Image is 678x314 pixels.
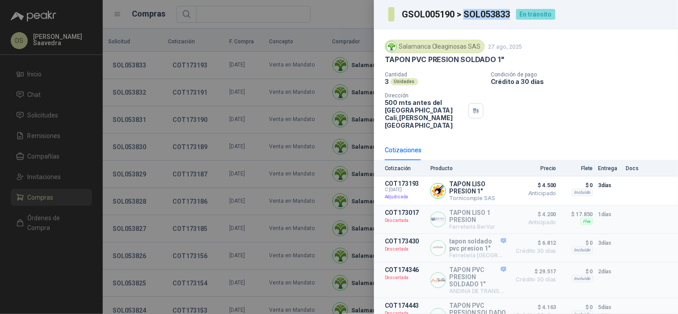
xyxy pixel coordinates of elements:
img: Company Logo [387,42,396,51]
span: C: [DATE] [385,187,425,193]
p: Tornicomple SAS [450,195,506,201]
p: Entrega [598,165,621,172]
p: $ 0 [562,302,593,313]
div: Unidades [391,78,418,85]
span: Anticipado [512,191,556,196]
span: Crédito 30 días [512,277,556,282]
span: $ 29.517 [512,266,556,277]
p: Cantidad [385,71,484,78]
img: Company Logo [431,184,446,198]
p: COT173193 [385,180,425,187]
p: TAPON LISO PRESION 1" [450,180,506,195]
span: Anticipado [512,220,556,225]
div: Flex [581,218,593,225]
div: Incluido [572,189,593,196]
p: 5 días [598,302,621,313]
p: COT174443 [385,302,425,309]
p: COT173430 [385,238,425,245]
p: Descartada [385,273,425,282]
p: Cotización [385,165,425,172]
p: 27 ago, 2025 [488,43,522,50]
p: Ferreteria BerVar [450,223,506,230]
p: Producto [430,165,506,172]
p: TAPON PVC PRESION SOLDADO 1" [450,266,506,288]
div: Incluido [572,275,593,282]
p: TAPON PVC PRESION SOLDADO 1" [385,55,505,64]
div: Incluido [572,247,593,254]
span: $ 4.163 [512,302,556,313]
p: Descartada [385,216,425,225]
p: Descartada [385,245,425,254]
img: Company Logo [431,273,446,288]
p: 1 días [598,209,621,220]
img: Company Logo [431,241,446,255]
p: 2 días [598,266,621,277]
p: $ 0 [562,266,593,277]
p: Condición de pago [491,71,674,78]
img: Company Logo [431,212,446,227]
p: Crédito a 30 días [491,78,674,85]
p: TAPON LISO 1 PRESION [450,209,506,223]
div: Cotizaciones [385,145,421,155]
span: $ 6.812 [512,238,556,248]
p: $ 0 [562,238,593,248]
p: $ 17.850 [562,209,593,220]
div: En tránsito [516,9,556,20]
p: COT173017 [385,209,425,216]
span: $ 4.200 [512,209,556,220]
p: Docs [626,165,644,172]
p: ANDINA DE TRANSMISIONES S.A.S [450,288,506,294]
p: 500 mts antes del [GEOGRAPHIC_DATA] Cali , [PERSON_NAME][GEOGRAPHIC_DATA] [385,99,465,129]
h3: GSOL005190 > SOL053833 [402,10,511,19]
p: 3 días [598,180,621,191]
span: Crédito 30 días [512,248,556,254]
p: $ 0 [562,180,593,191]
p: Flete [562,165,593,172]
p: 3 [385,78,389,85]
p: Adjudicada [385,193,425,201]
p: Precio [512,165,556,172]
div: Salamanca Oleaginosas SAS [385,40,485,53]
p: Ferretería [GEOGRAPHIC_DATA][PERSON_NAME] [450,252,506,259]
span: $ 4.500 [512,180,556,191]
p: COT174346 [385,266,425,273]
p: 3 días [598,238,621,248]
p: tapon soldado pvc presion 1" [450,238,506,252]
p: Dirección [385,92,465,99]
